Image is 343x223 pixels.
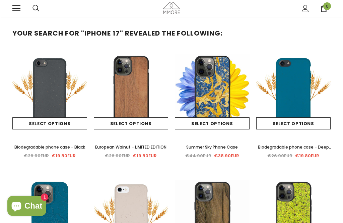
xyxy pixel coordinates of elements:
[12,29,79,38] span: Your search for
[214,153,239,159] span: €38.90EUR
[95,144,166,150] span: European Walnut - LIMITED EDITION
[94,144,168,151] a: European Walnut - LIMITED EDITION
[320,5,327,12] a: 0
[12,117,87,129] a: Select options
[52,153,76,159] span: €19.80EUR
[185,153,211,159] span: €44.90EUR
[24,153,49,159] span: €26.90EUR
[94,117,168,129] a: Select options
[323,2,331,10] span: 0
[256,117,331,129] a: Select options
[256,144,331,151] a: Biodegradable phone case - Deep Sea Blue
[14,144,85,150] span: Biodegradable phone case - Black
[105,153,130,159] span: €26.90EUR
[133,153,157,159] span: €19.80EUR
[267,153,292,159] span: €26.90EUR
[186,144,238,150] span: Summer Sky Phone Case
[163,2,180,14] img: MMORE Cases
[81,29,123,38] strong: "iphone 17"
[295,153,319,159] span: €19.80EUR
[258,144,332,157] span: Biodegradable phone case - Deep Sea Blue
[5,196,48,218] inbox-online-store-chat: Shopify online store chat
[12,144,87,151] a: Biodegradable phone case - Black
[175,117,250,129] a: Select options
[175,144,250,151] a: Summer Sky Phone Case
[125,29,222,38] span: revealed the following:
